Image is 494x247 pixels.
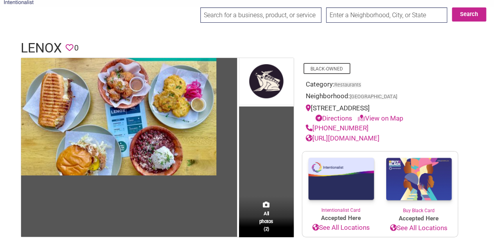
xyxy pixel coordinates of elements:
span: Accepted Here [380,214,458,223]
img: Buy Black Card [380,151,458,207]
img: Lenox [21,58,216,175]
a: [URL][DOMAIN_NAME] [306,134,380,142]
span: All photos (2) [259,210,273,232]
span: [GEOGRAPHIC_DATA] [350,94,397,99]
a: Buy Black Card [380,151,458,214]
a: Directions [316,114,352,122]
a: See All Locations [302,223,380,233]
button: Search [452,7,486,22]
div: Neighborhood: [306,91,454,103]
a: Restaurants [334,82,361,88]
a: View on Map [358,114,403,122]
a: Intentionalist Card [302,151,380,214]
span: 0 [74,42,78,54]
h1: Lenox [21,39,62,58]
a: See All Locations [380,223,458,233]
input: Enter a Neighborhood, City, or State [326,7,447,23]
a: [PHONE_NUMBER] [306,124,369,132]
div: [STREET_ADDRESS] [306,103,454,123]
a: Black-Owned [310,66,343,72]
div: Category: [306,79,454,92]
img: Intentionalist Card [302,151,380,207]
input: Search for a business, product, or service [200,7,321,23]
span: Accepted Here [302,214,380,223]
